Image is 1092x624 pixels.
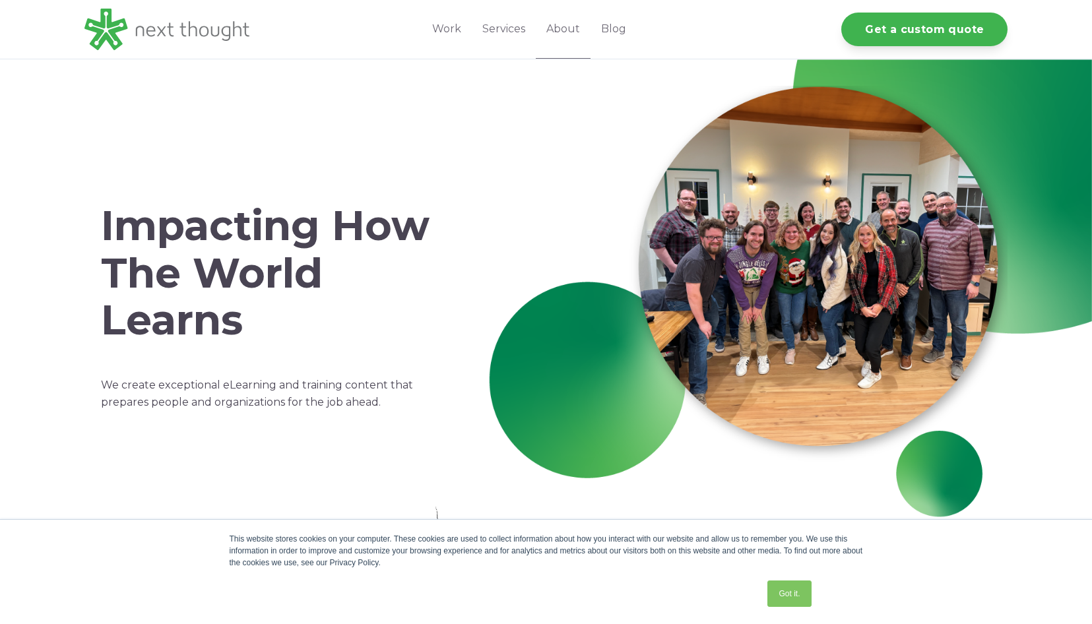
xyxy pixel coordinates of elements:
[482,86,1008,524] img: NTGroup
[101,201,430,345] span: Impacting How The World Learns
[84,9,249,50] img: LG - NextThought Logo
[230,533,863,569] div: This website stores cookies on your computer. These cookies are used to collect information about...
[101,379,413,408] span: We create exceptional eLearning and training content that prepares people and organizations for t...
[348,507,440,608] img: Arrow
[767,580,811,607] a: Got it.
[841,13,1008,46] a: Get a custom quote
